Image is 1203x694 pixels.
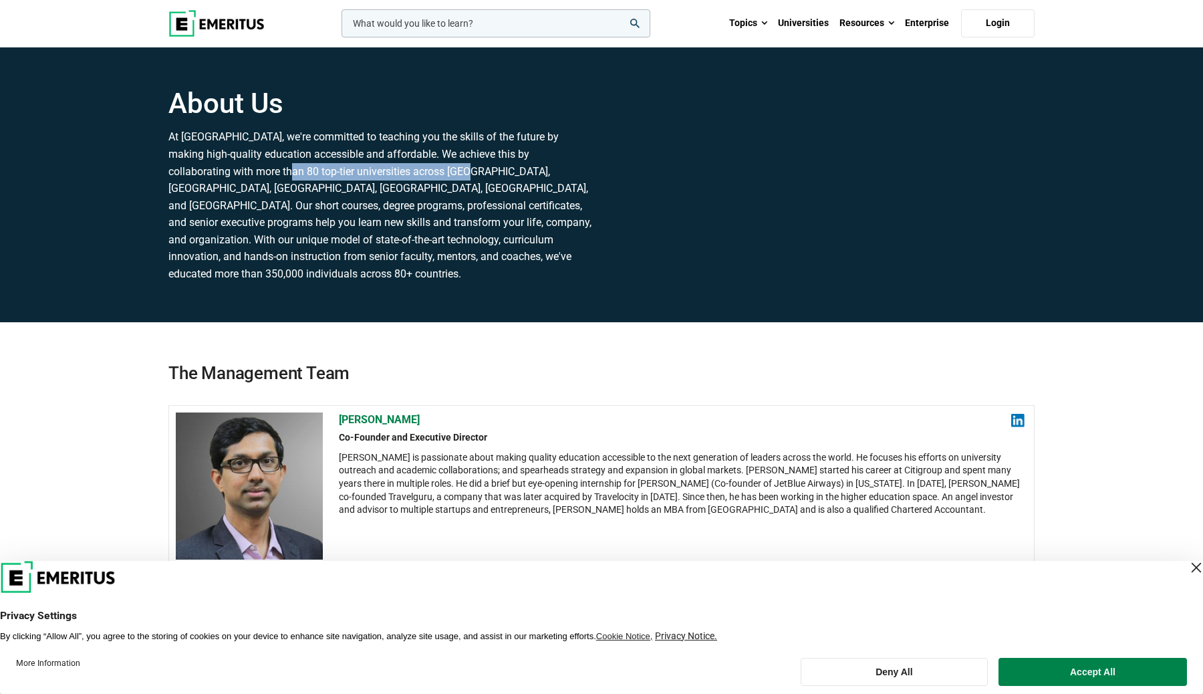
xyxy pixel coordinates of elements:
[339,413,1025,427] h2: [PERSON_NAME]
[339,451,1025,517] div: [PERSON_NAME] is passionate about making quality education accessible to the next generation of l...
[1011,414,1025,427] img: linkedin.png
[168,128,593,282] p: At [GEOGRAPHIC_DATA], we're committed to teaching you the skills of the future by making high-qua...
[176,413,323,560] img: Ashwin-Damera-300x300-1
[339,431,1025,445] h2: Co-Founder and Executive Director
[342,9,650,37] input: woocommerce-product-search-field-0
[610,88,1035,298] iframe: YouTube video player
[961,9,1035,37] a: Login
[168,87,593,120] h1: About Us
[168,322,1035,385] h2: The Management Team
